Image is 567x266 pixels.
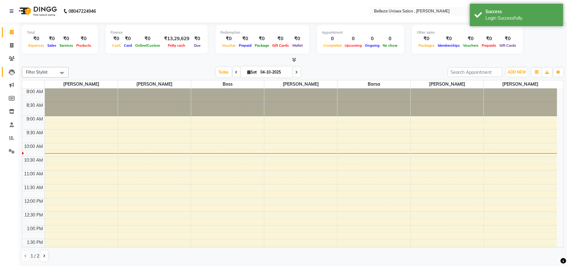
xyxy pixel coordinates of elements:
span: Today [216,67,232,77]
div: ₹0 [27,35,46,42]
div: ₹0 [192,35,203,42]
div: Login Successfully. [485,15,559,21]
div: 1:00 PM [26,226,45,232]
span: Services [58,43,75,48]
div: 12:30 PM [23,212,45,218]
div: 0 [381,35,399,42]
span: Card [122,43,134,48]
div: 1:30 PM [26,239,45,246]
div: 10:00 AM [23,143,45,150]
span: Cash [111,43,122,48]
div: 9:30 AM [26,130,45,136]
div: ₹0 [134,35,162,42]
span: Vouchers [461,43,480,48]
div: ₹0 [75,35,93,42]
div: Redemption [220,30,304,35]
span: Packages [417,43,436,48]
span: [PERSON_NAME] [45,80,118,88]
span: Petty cash [167,43,187,48]
span: Upcoming [343,43,363,48]
span: Online/Custom [134,43,162,48]
div: Success [485,8,559,15]
input: 2025-10-04 [259,68,290,77]
span: [PERSON_NAME] [264,80,337,88]
span: Due [192,43,202,48]
span: Barsa [338,80,410,88]
div: 0 [363,35,381,42]
div: Finance [111,30,203,35]
div: 9:00 AM [26,116,45,122]
div: 8:30 AM [26,102,45,109]
div: 10:30 AM [23,157,45,164]
input: Search Appointment [448,67,502,77]
img: logo [16,2,59,20]
div: Other sales [417,30,518,35]
div: ₹0 [271,35,291,42]
div: ₹0 [58,35,75,42]
span: Ongoing [363,43,381,48]
span: Voucher [220,43,237,48]
span: Products [75,43,93,48]
span: Memberships [436,43,461,48]
div: ₹0 [46,35,58,42]
div: 11:00 AM [23,171,45,177]
div: ₹13,29,629 [162,35,192,42]
div: 11:30 AM [23,184,45,191]
span: No show [381,43,399,48]
div: ₹0 [480,35,498,42]
div: ₹0 [498,35,518,42]
div: ₹0 [122,35,134,42]
div: 12:00 PM [23,198,45,205]
div: 0 [322,35,343,42]
span: Prepaid [237,43,253,48]
div: ₹0 [253,35,271,42]
div: ₹0 [461,35,480,42]
span: Wallet [291,43,304,48]
span: Sales [46,43,58,48]
span: Filter Stylist [26,69,48,74]
span: 1 / 2 [31,253,39,259]
span: [PERSON_NAME] [484,80,557,88]
span: Sat [246,70,259,74]
span: Expenses [27,43,46,48]
div: 0 [343,35,363,42]
span: Prepaids [480,43,498,48]
div: ₹0 [417,35,436,42]
span: Package [253,43,271,48]
div: ₹0 [220,35,237,42]
button: ADD NEW [506,68,527,77]
div: 8:00 AM [26,88,45,95]
div: ₹0 [436,35,461,42]
span: Completed [322,43,343,48]
span: Boss [191,80,264,88]
span: ADD NEW [508,70,526,74]
div: Total [27,30,93,35]
span: Gift Cards [498,43,518,48]
b: 08047224946 [69,2,96,20]
div: ₹0 [111,35,122,42]
span: [PERSON_NAME] [118,80,191,88]
div: ₹0 [291,35,304,42]
span: [PERSON_NAME] [411,80,484,88]
span: Gift Cards [271,43,291,48]
div: Appointment [322,30,399,35]
div: ₹0 [237,35,253,42]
